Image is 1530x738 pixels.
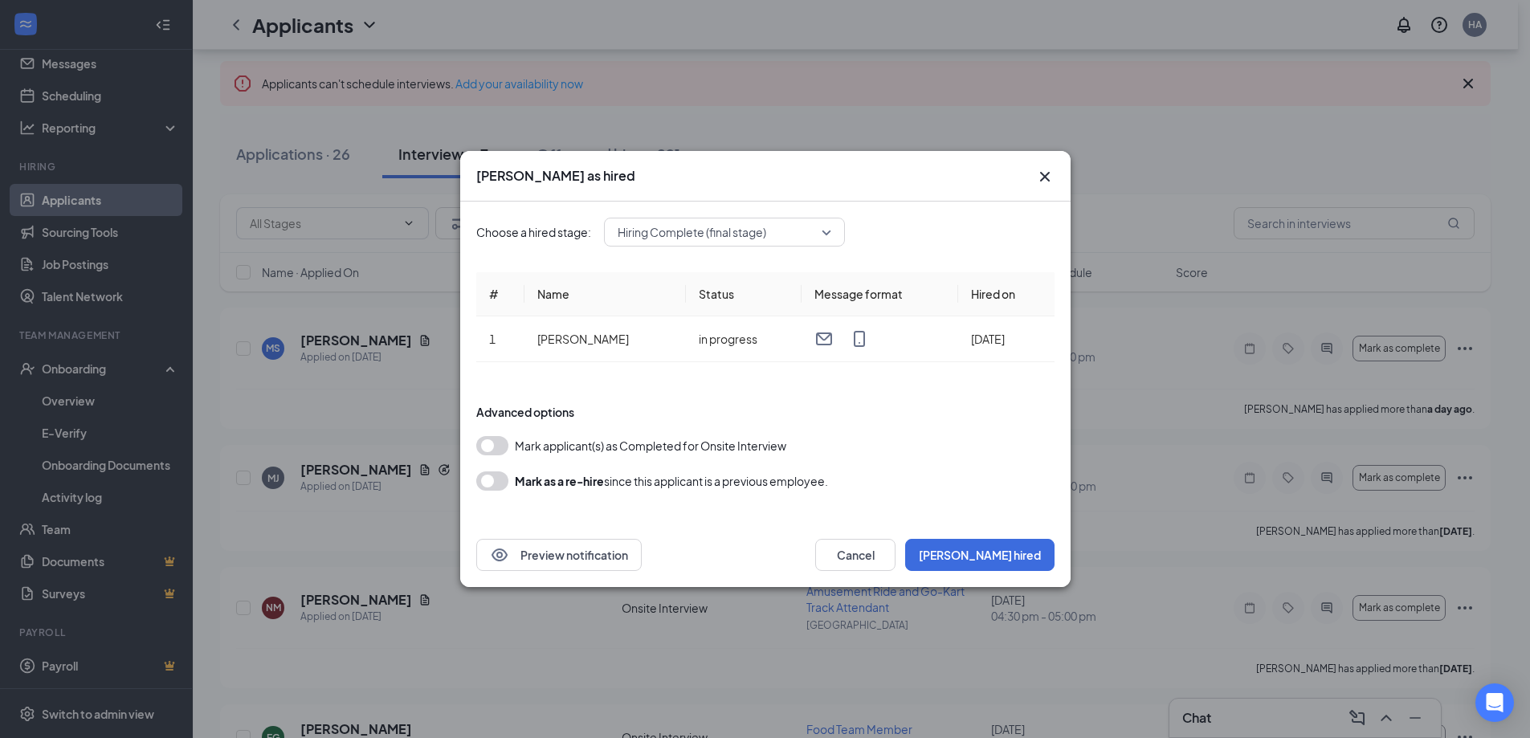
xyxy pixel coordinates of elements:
[476,223,591,241] span: Choose a hired stage:
[524,272,686,316] th: Name
[802,272,958,316] th: Message format
[490,545,509,565] svg: Eye
[686,272,802,316] th: Status
[1035,167,1055,186] svg: Cross
[524,316,686,362] td: [PERSON_NAME]
[814,329,834,349] svg: Email
[515,471,828,491] div: since this applicant is a previous employee.
[958,316,1055,362] td: [DATE]
[686,316,802,362] td: in progress
[815,539,896,571] button: Cancel
[476,272,524,316] th: #
[515,474,604,488] b: Mark as a re-hire
[958,272,1055,316] th: Hired on
[476,167,635,185] h3: [PERSON_NAME] as hired
[476,404,1055,420] div: Advanced options
[476,539,642,571] button: EyePreview notification
[850,329,869,349] svg: MobileSms
[618,220,766,244] span: Hiring Complete (final stage)
[515,436,786,455] span: Mark applicant(s) as Completed for Onsite Interview
[1475,683,1514,722] div: Open Intercom Messenger
[489,332,496,346] span: 1
[1035,167,1055,186] button: Close
[905,539,1055,571] button: [PERSON_NAME] hired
